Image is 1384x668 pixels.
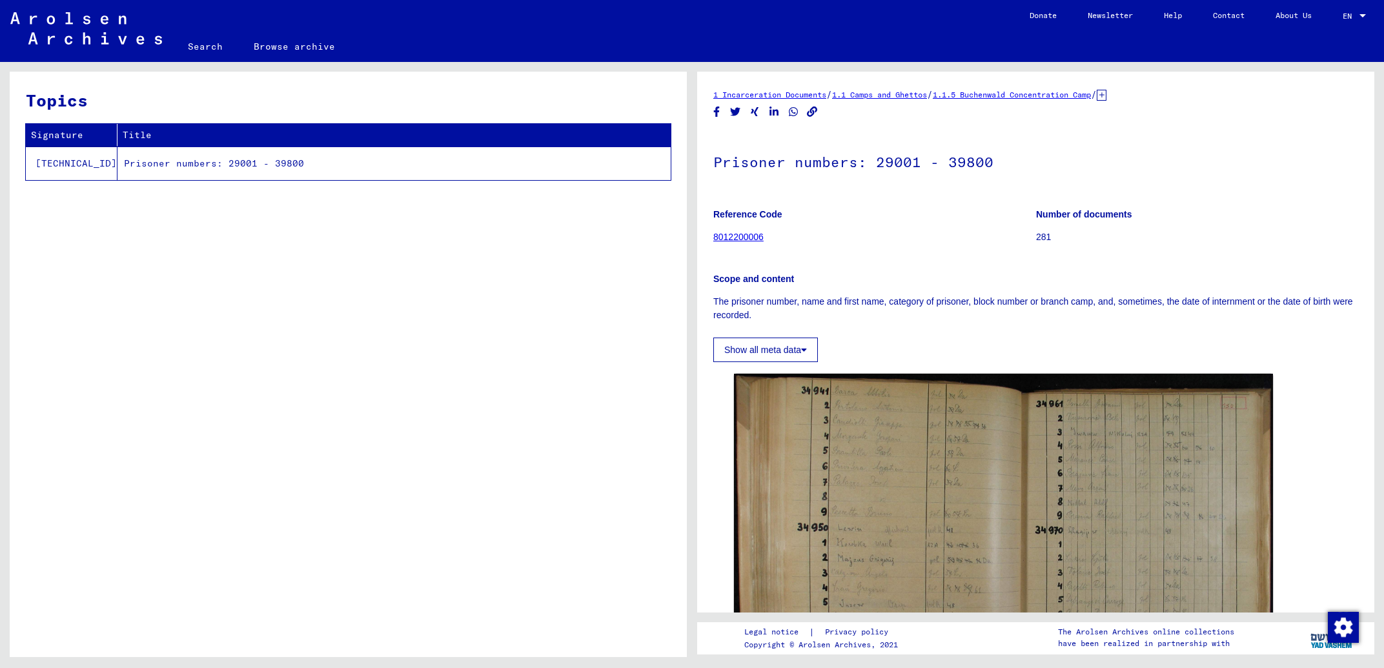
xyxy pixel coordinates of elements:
span: / [826,88,832,100]
p: have been realized in partnership with [1058,638,1234,649]
a: 1.1.5 Buchenwald Concentration Camp [933,90,1091,99]
img: Arolsen_neg.svg [10,12,162,45]
th: Signature [26,124,117,147]
span: / [927,88,933,100]
b: Scope and content [713,274,794,284]
a: Privacy policy [815,625,904,639]
p: 281 [1036,230,1358,244]
p: Copyright © Arolsen Archives, 2021 [744,639,904,651]
h1: Prisoner numbers: 29001 - 39800 [713,132,1358,189]
a: Search [172,31,238,62]
p: The prisoner number, name and first name, category of prisoner, block number or branch camp, and,... [713,295,1358,322]
td: [TECHNICAL_ID] [26,147,117,180]
td: Prisoner numbers: 29001 - 39800 [117,147,671,180]
a: 1 Incarceration Documents [713,90,826,99]
a: 1.1 Camps and Ghettos [832,90,927,99]
button: Share on WhatsApp [787,104,800,120]
div: | [744,625,904,639]
div: Change consent [1327,611,1358,642]
h3: Topics [26,88,670,113]
button: Share on Facebook [710,104,724,120]
button: Share on Xing [748,104,762,120]
b: Reference Code [713,209,782,219]
a: Legal notice [744,625,809,639]
button: Show all meta data [713,338,818,362]
img: Change consent [1328,612,1359,643]
b: Number of documents [1036,209,1132,219]
a: 8012200006 [713,232,764,242]
p: The Arolsen Archives online collections [1058,626,1234,638]
button: Copy link [806,104,819,120]
span: / [1091,88,1097,100]
span: EN [1343,12,1357,21]
button: Share on Twitter [729,104,742,120]
button: Share on LinkedIn [768,104,781,120]
a: Browse archive [238,31,351,62]
th: Title [117,124,671,147]
img: yv_logo.png [1308,622,1356,654]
